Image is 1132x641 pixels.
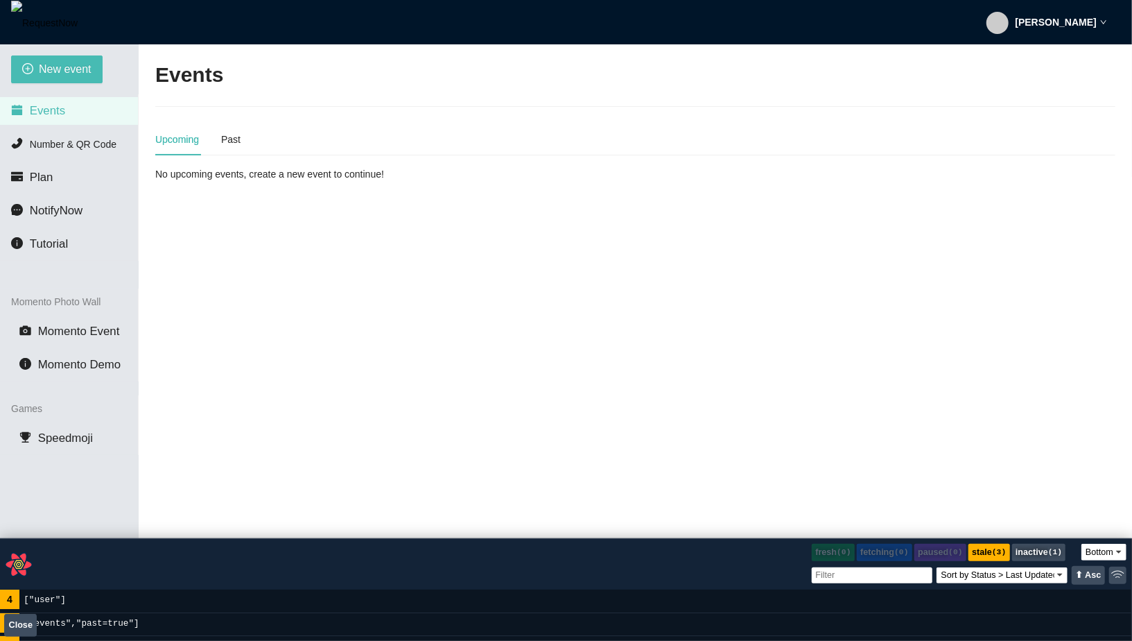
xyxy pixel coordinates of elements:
[1048,547,1062,559] code: ( 1 )
[38,358,121,371] span: Momento Demo
[1100,19,1107,26] span: down
[30,104,65,117] span: Events
[38,325,120,338] span: Momento Event
[19,613,143,635] code: ["events","past=true"]
[1072,566,1104,585] button: ⬆ Asc
[30,237,68,250] span: Tutorial
[812,567,932,584] input: Filter by queryhash
[1109,567,1126,584] button: Mock offline behavior
[1081,544,1126,561] select: Panel position
[4,614,37,636] button: Close
[30,139,116,150] span: Number & QR Code
[155,61,223,89] h2: Events
[155,132,199,147] div: Upcoming
[837,547,851,559] code: ( 0 )
[30,171,53,184] span: Plan
[19,590,70,612] code: ["user"]
[22,63,33,76] span: plus-circle
[39,60,92,78] span: New event
[968,544,1009,561] span: stale
[5,551,33,579] button: Close React Query Devtools
[11,104,23,116] span: calendar
[1016,17,1097,28] strong: [PERSON_NAME]
[11,137,23,149] span: phone
[914,544,966,561] span: paused
[11,237,23,249] span: info-circle
[894,547,908,559] code: ( 0 )
[11,204,23,216] span: message
[19,358,31,370] span: info-circle
[19,431,31,443] span: trophy
[1012,544,1065,561] span: inactive
[937,567,1068,584] select: Sort queries
[38,431,93,445] span: Speedmoji
[812,544,854,561] span: fresh
[857,544,912,561] span: fetching
[221,132,241,147] div: Past
[19,325,31,336] span: camera
[30,204,82,217] span: NotifyNow
[155,166,468,182] div: No upcoming events, create a new event to continue!
[11,171,23,182] span: credit-card
[992,547,1006,559] code: ( 3 )
[11,55,103,83] button: plus-circleNew event
[948,547,962,559] code: ( 0 )
[11,1,78,45] img: RequestNow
